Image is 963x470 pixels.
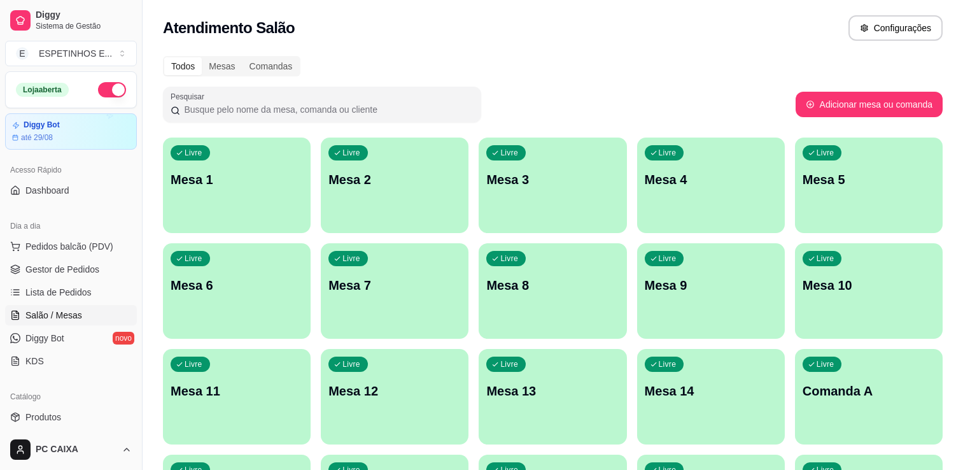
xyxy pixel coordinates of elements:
[817,253,834,264] p: Livre
[5,305,137,325] a: Salão / Mesas
[39,47,112,60] div: ESPETINHOS E ...
[25,240,113,253] span: Pedidos balcão (PDV)
[16,47,29,60] span: E
[243,57,300,75] div: Comandas
[5,160,137,180] div: Acesso Rápido
[25,332,64,345] span: Diggy Bot
[342,359,360,369] p: Livre
[202,57,242,75] div: Mesas
[185,148,202,158] p: Livre
[328,276,461,294] p: Mesa 7
[637,243,785,339] button: LivreMesa 9
[321,138,468,233] button: LivreMesa 2
[486,171,619,189] p: Mesa 3
[25,355,44,367] span: KDS
[500,359,518,369] p: Livre
[163,243,311,339] button: LivreMesa 6
[36,444,116,455] span: PC CAIXA
[5,351,137,371] a: KDS
[171,276,303,294] p: Mesa 6
[795,349,943,445] button: LivreComanda A
[645,382,777,400] p: Mesa 14
[486,382,619,400] p: Mesa 13
[98,82,126,97] button: Alterar Status
[171,171,303,189] p: Mesa 1
[479,243,626,339] button: LivreMesa 8
[803,382,935,400] p: Comanda A
[25,184,69,197] span: Dashboard
[500,253,518,264] p: Livre
[659,148,677,158] p: Livre
[171,91,209,102] label: Pesquisar
[817,359,834,369] p: Livre
[637,349,785,445] button: LivreMesa 14
[185,359,202,369] p: Livre
[5,259,137,280] a: Gestor de Pedidos
[659,253,677,264] p: Livre
[803,276,935,294] p: Mesa 10
[164,57,202,75] div: Todos
[5,282,137,303] a: Lista de Pedidos
[795,138,943,233] button: LivreMesa 5
[342,253,360,264] p: Livre
[817,148,834,158] p: Livre
[659,359,677,369] p: Livre
[5,180,137,201] a: Dashboard
[25,411,61,424] span: Produtos
[328,382,461,400] p: Mesa 12
[21,132,53,143] article: até 29/08
[342,148,360,158] p: Livre
[5,5,137,36] a: DiggySistema de Gestão
[796,92,943,117] button: Adicionar mesa ou comanda
[24,120,60,130] article: Diggy Bot
[479,349,626,445] button: LivreMesa 13
[5,41,137,66] button: Select a team
[16,83,69,97] div: Loja aberta
[163,18,295,38] h2: Atendimento Salão
[795,243,943,339] button: LivreMesa 10
[163,349,311,445] button: LivreMesa 11
[180,103,474,116] input: Pesquisar
[321,243,468,339] button: LivreMesa 7
[645,276,777,294] p: Mesa 9
[321,349,468,445] button: LivreMesa 12
[5,113,137,150] a: Diggy Botaté 29/08
[803,171,935,189] p: Mesa 5
[645,171,777,189] p: Mesa 4
[25,263,99,276] span: Gestor de Pedidos
[848,15,943,41] button: Configurações
[5,236,137,257] button: Pedidos balcão (PDV)
[5,216,137,236] div: Dia a dia
[479,138,626,233] button: LivreMesa 3
[163,138,311,233] button: LivreMesa 1
[486,276,619,294] p: Mesa 8
[5,434,137,465] button: PC CAIXA
[637,138,785,233] button: LivreMesa 4
[5,387,137,407] div: Catálogo
[500,148,518,158] p: Livre
[25,309,82,322] span: Salão / Mesas
[171,382,303,400] p: Mesa 11
[185,253,202,264] p: Livre
[328,171,461,189] p: Mesa 2
[36,10,132,21] span: Diggy
[5,407,137,427] a: Produtos
[25,286,92,299] span: Lista de Pedidos
[36,21,132,31] span: Sistema de Gestão
[5,328,137,348] a: Diggy Botnovo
